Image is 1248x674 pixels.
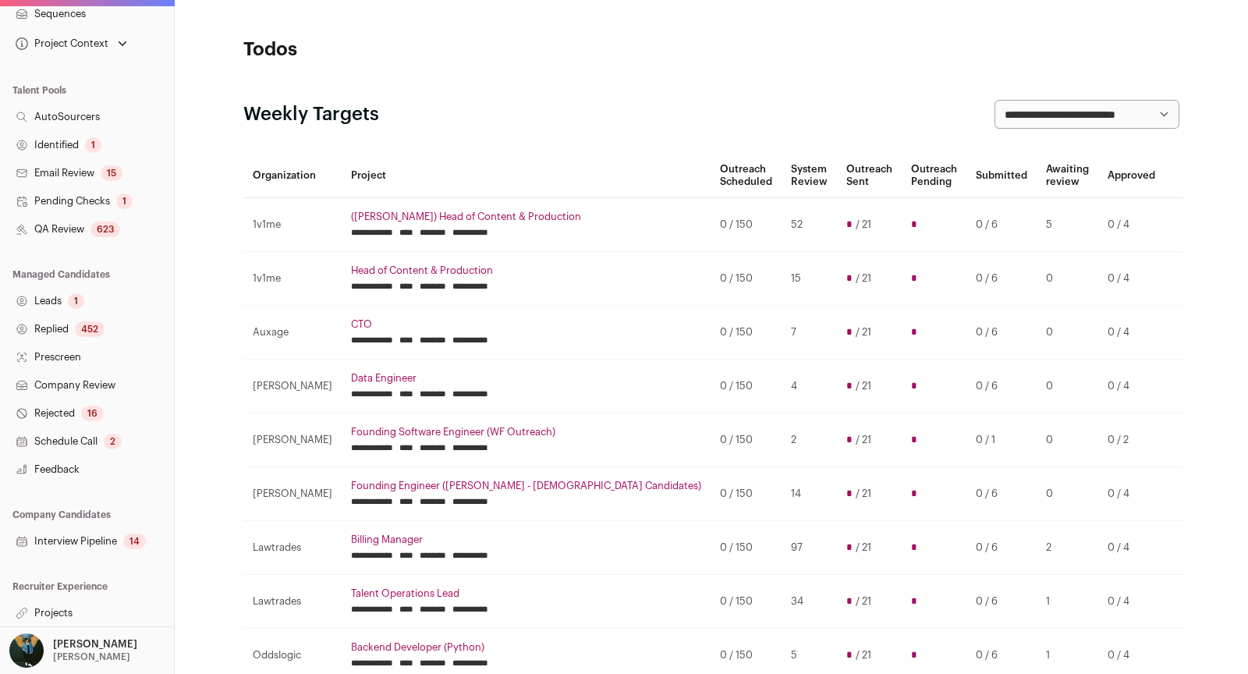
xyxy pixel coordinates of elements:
td: 0 / 6 [966,521,1037,575]
td: 0 / 150 [711,521,782,575]
td: 0 / 4 [1098,198,1165,252]
td: 0 / 2 [1098,413,1165,467]
td: 0 / 6 [966,467,1037,521]
td: 4 [782,360,837,413]
td: Lawtrades [243,575,342,629]
th: Outreach Sent [837,154,902,198]
td: 7 [782,306,837,360]
td: 0 / 4 [1098,467,1165,521]
span: / 21 [856,434,871,446]
td: 14 [782,467,837,521]
td: 34 [782,575,837,629]
td: [PERSON_NAME] [243,413,342,467]
a: ([PERSON_NAME]) Head of Content & Production [351,211,701,223]
p: [PERSON_NAME] [53,638,137,651]
span: / 21 [856,326,871,339]
span: / 21 [856,380,871,392]
td: 0 / 1 [966,413,1037,467]
td: 15 [782,252,837,306]
td: 0 / 150 [711,306,782,360]
th: System Review [782,154,837,198]
td: Auxage [243,306,342,360]
div: 1 [85,137,101,153]
button: Open dropdown [12,33,130,55]
h2: Weekly Targets [243,102,379,127]
td: 0 / 4 [1098,360,1165,413]
th: Project [342,154,711,198]
td: [PERSON_NAME] [243,467,342,521]
td: 97 [782,521,837,575]
div: 2 [104,434,122,449]
span: / 21 [856,488,871,500]
a: Talent Operations Lead [351,587,701,600]
div: 623 [90,222,120,237]
a: CTO [351,318,701,331]
button: Open dropdown [6,633,140,668]
div: 15 [101,165,122,181]
td: 0 [1037,306,1098,360]
div: 14 [123,534,146,549]
td: 0 / 4 [1098,575,1165,629]
td: 0 / 6 [966,252,1037,306]
td: 0 / 150 [711,413,782,467]
th: Organization [243,154,342,198]
td: 52 [782,198,837,252]
div: 1 [68,293,84,309]
td: 0 / 6 [966,575,1037,629]
span: / 21 [856,649,871,662]
td: 2 [1037,521,1098,575]
a: Data Engineer [351,372,701,385]
a: Founding Engineer ([PERSON_NAME] - [DEMOGRAPHIC_DATA] Candidates) [351,480,701,492]
td: [PERSON_NAME] [243,360,342,413]
td: 0 / 6 [966,306,1037,360]
td: 1v1me [243,252,342,306]
span: / 21 [856,595,871,608]
td: 0 / 150 [711,252,782,306]
span: / 21 [856,541,871,554]
td: 0 / 150 [711,575,782,629]
td: 0 [1037,360,1098,413]
td: 1 [1037,575,1098,629]
a: Billing Manager [351,534,701,546]
th: Awaiting review [1037,154,1098,198]
h1: Todos [243,37,555,62]
div: 1 [116,193,133,209]
td: 0 / 6 [966,360,1037,413]
td: 0 / 4 [1098,252,1165,306]
th: Outreach Scheduled [711,154,782,198]
a: Backend Developer (Python) [351,641,701,654]
td: 1v1me [243,198,342,252]
p: [PERSON_NAME] [53,651,130,663]
th: Outreach Pending [902,154,966,198]
td: 0 / 6 [966,198,1037,252]
td: 0 / 150 [711,198,782,252]
a: Head of Content & Production [351,264,701,277]
td: 2 [782,413,837,467]
td: Lawtrades [243,521,342,575]
td: 0 [1037,252,1098,306]
td: 0 / 4 [1098,521,1165,575]
td: 0 / 150 [711,467,782,521]
th: Submitted [966,154,1037,198]
td: 0 / 4 [1098,306,1165,360]
td: 0 [1037,413,1098,467]
td: 0 / 150 [711,360,782,413]
span: / 21 [856,218,871,231]
img: 12031951-medium_jpg [9,633,44,668]
td: 5 [1037,198,1098,252]
a: Founding Software Engineer (WF Outreach) [351,426,701,438]
span: / 21 [856,272,871,285]
th: Approved [1098,154,1165,198]
div: Project Context [12,37,108,50]
div: 16 [81,406,104,421]
td: 0 [1037,467,1098,521]
div: 452 [75,321,105,337]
